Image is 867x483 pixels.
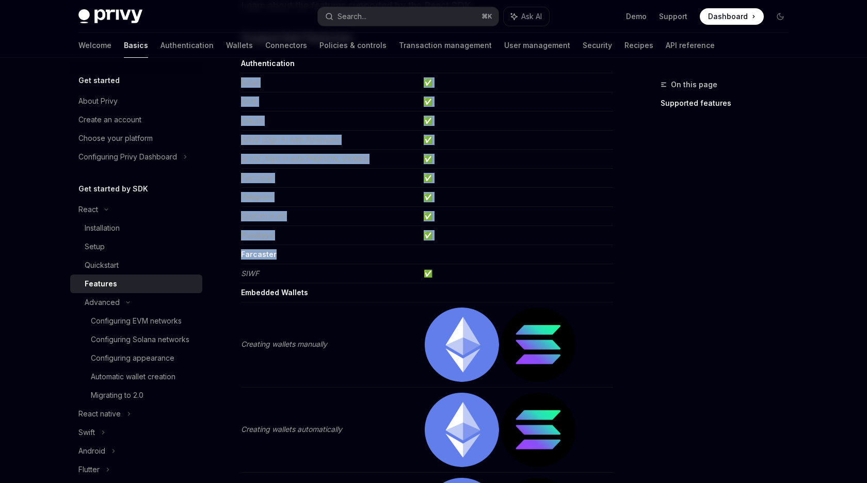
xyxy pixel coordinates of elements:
div: Configuring Solana networks [91,333,189,346]
td: ✅ [420,73,613,92]
td: ✅ [420,111,613,131]
em: Email [241,78,259,87]
em: Farcaster [241,173,273,182]
span: On this page [671,78,717,91]
h5: Get started by SDK [78,183,148,195]
a: Migrating to 2.0 [70,386,202,405]
button: Ask AI [504,7,549,26]
td: ✅ [420,188,613,207]
a: Connectors [265,33,307,58]
a: Installation [70,219,202,237]
a: Wallets [226,33,253,58]
span: ⌘ K [481,12,492,21]
a: Quickstart [70,256,202,275]
a: Configuring appearance [70,349,202,367]
a: Security [583,33,612,58]
td: ✅ [420,169,613,188]
img: dark logo [78,9,142,24]
img: solana.png [501,308,575,382]
img: ethereum.png [425,393,499,467]
a: User management [504,33,570,58]
div: Migrating to 2.0 [91,389,143,401]
div: Choose your platform [78,132,153,144]
a: Demo [626,11,647,22]
div: Setup [85,240,105,253]
a: Recipes [624,33,653,58]
span: Ask AI [521,11,542,22]
em: SIWS (Sign In with [PERSON_NAME]) [241,154,367,163]
em: Creating wallets automatically [241,425,342,433]
div: Flutter [78,463,100,476]
button: Toggle dark mode [772,8,789,25]
a: Choose your platform [70,129,202,148]
a: Policies & controls [319,33,387,58]
em: OAuth [241,116,263,125]
strong: Authentication [241,59,295,68]
td: ✅ [420,92,613,111]
a: Dashboard [700,8,764,25]
a: Welcome [78,33,111,58]
span: Dashboard [708,11,748,22]
div: Search... [338,10,366,23]
td: ✅ [420,150,613,169]
a: Features [70,275,202,293]
button: Search...⌘K [318,7,499,26]
a: Transaction management [399,33,492,58]
em: Creating wallets manually [241,340,327,348]
div: Automatic wallet creation [91,371,175,383]
a: Supported features [661,95,797,111]
div: About Privy [78,95,118,107]
a: About Privy [70,92,202,110]
div: Installation [85,222,120,234]
div: React [78,203,98,216]
img: ethereum.png [425,308,499,382]
em: Custom Auth [241,212,285,220]
a: Configuring Solana networks [70,330,202,349]
img: solana.png [501,393,575,467]
h5: Get started [78,74,120,87]
em: Telegram [241,192,272,201]
td: ✅ [420,207,613,226]
a: Support [659,11,687,22]
div: Configuring appearance [91,352,174,364]
div: Swift [78,426,95,439]
td: ✅ [420,264,613,283]
em: SMS [241,97,257,106]
strong: Embedded Wallets [241,288,308,297]
em: SIWE (Sign In with Ethereum) [241,135,340,144]
div: React native [78,408,121,420]
div: Quickstart [85,259,119,271]
div: Advanced [85,296,120,309]
a: Automatic wallet creation [70,367,202,386]
div: Features [85,278,117,290]
a: Basics [124,33,148,58]
div: Create an account [78,114,141,126]
td: ✅ [420,226,613,245]
a: API reference [666,33,715,58]
a: Setup [70,237,202,256]
em: Passkeys [241,231,273,239]
a: Authentication [160,33,214,58]
a: Configuring EVM networks [70,312,202,330]
div: Configuring Privy Dashboard [78,151,177,163]
div: Configuring EVM networks [91,315,182,327]
strong: Farcaster [241,250,277,259]
a: Create an account [70,110,202,129]
em: SIWF [241,269,259,278]
div: Android [78,445,105,457]
td: ✅ [420,131,613,150]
